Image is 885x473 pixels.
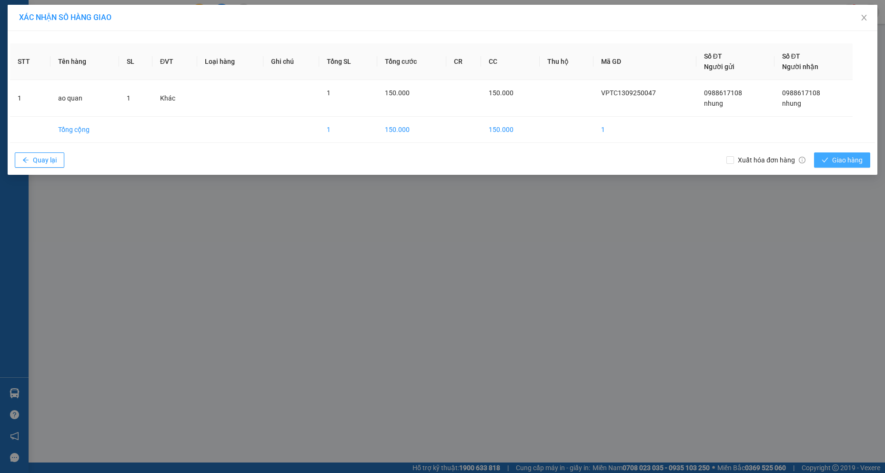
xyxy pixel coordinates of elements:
button: Close [851,5,877,31]
span: 150.000 [385,89,410,97]
td: 150.000 [481,117,540,143]
th: Tổng SL [319,43,377,80]
td: ao quan [50,80,119,117]
span: Người nhận [782,63,818,70]
th: CC [481,43,540,80]
span: nhung [704,100,723,107]
span: check [822,157,828,164]
th: Mã GD [593,43,696,80]
span: Giao hàng [832,155,863,165]
button: checkGiao hàng [814,152,870,168]
span: XÁC NHẬN SỐ HÀNG GIAO [19,13,111,22]
th: ĐVT [152,43,197,80]
span: arrow-left [22,157,29,164]
span: Quay lại [33,155,57,165]
th: Loại hàng [197,43,263,80]
button: arrow-leftQuay lại [15,152,64,168]
td: 150.000 [377,117,446,143]
span: Số ĐT [782,52,800,60]
td: Khác [152,80,197,117]
td: Tổng cộng [50,117,119,143]
th: Tên hàng [50,43,119,80]
span: Xuất hóa đơn hàng [734,155,809,165]
span: VPTC1309250047 [601,89,656,97]
span: 150.000 [489,89,513,97]
th: Thu hộ [540,43,593,80]
span: Số ĐT [704,52,722,60]
td: 1 [319,117,377,143]
td: 1 [593,117,696,143]
th: Tổng cước [377,43,446,80]
span: 0988617108 [704,89,742,97]
span: nhung [782,100,801,107]
span: close [860,14,868,21]
th: STT [10,43,50,80]
span: 0988617108 [782,89,820,97]
td: 1 [10,80,50,117]
span: Người gửi [704,63,734,70]
th: Ghi chú [263,43,319,80]
th: SL [119,43,152,80]
th: CR [446,43,481,80]
span: 1 [327,89,331,97]
span: 1 [127,94,131,102]
span: info-circle [799,157,805,163]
